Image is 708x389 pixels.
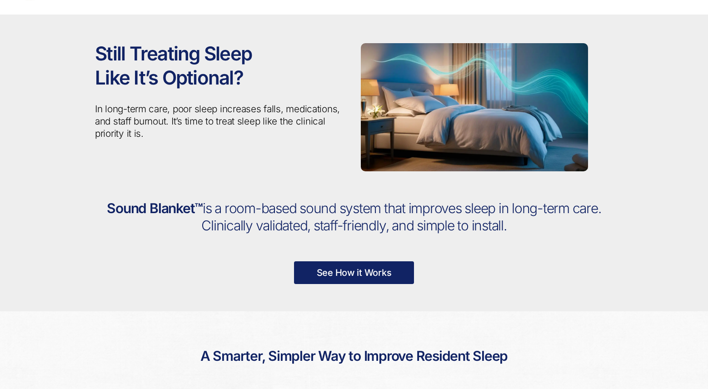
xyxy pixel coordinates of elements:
h1: Still Treating Sleep Like It’s Optional? [95,42,347,90]
h2: Sound Blanket™ [95,200,613,234]
p: In long-term care, poor sleep increases falls, medications, and staff burnout. It’s time to treat... [95,103,347,140]
span: is a room-based sound system that improves sleep in long-term care. Clinically validated, staff-f... [201,200,601,234]
a: See How it Works [294,261,414,284]
span: Job title [259,38,279,45]
h2: A Smarter, Simpler Way to Improve Resident Sleep [95,339,613,374]
span: How did you hear about us? [259,75,333,82]
span: Last name [259,1,287,8]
